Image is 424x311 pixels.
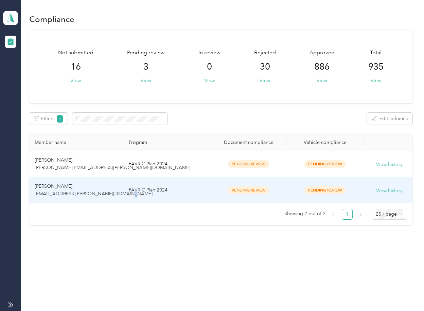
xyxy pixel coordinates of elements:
[355,209,366,220] button: right
[304,186,346,194] span: Pending Review
[127,49,165,57] span: Pending review
[29,16,74,23] h1: Compliance
[260,77,270,84] button: View
[141,77,151,84] button: View
[228,160,269,168] span: Pending Review
[386,273,424,311] iframe: Everlance-gr Chat Button Frame
[29,134,123,151] th: Member name
[376,187,403,195] button: View history
[292,140,358,145] div: Vehicle compliance
[328,209,339,220] li: Previous Page
[71,61,81,72] span: 16
[370,49,382,57] span: Total
[204,77,215,84] button: View
[359,213,363,217] span: right
[58,49,93,57] span: Not submitted
[228,186,269,194] span: Pending Review
[143,61,148,72] span: 3
[376,161,403,168] button: View history
[207,61,212,72] span: 0
[123,177,210,203] td: FAVR C Plan 2024
[355,209,366,220] li: Next Page
[284,209,325,219] span: Showing 2 out of 2
[376,209,403,219] span: 25 / page
[368,61,384,72] span: 935
[342,209,352,219] a: 1
[367,113,412,125] button: Edit columns
[35,157,190,170] span: [PERSON_NAME] [PERSON_NAME][EMAIL_ADDRESS][PERSON_NAME][DOMAIN_NAME]
[317,77,327,84] button: View
[328,209,339,220] button: left
[372,209,407,220] div: Page Size
[332,213,336,217] span: left
[123,151,210,177] td: FAVR C Plan 2024
[310,49,335,57] span: Approved
[254,49,276,57] span: Rejected
[371,77,381,84] button: View
[198,49,220,57] span: In review
[304,160,346,168] span: Pending Review
[29,113,68,125] button: Filters1
[70,77,81,84] button: View
[314,61,330,72] span: 886
[57,115,63,123] span: 1
[123,134,210,151] th: Program
[216,140,281,145] div: Document compliance
[260,61,270,72] span: 30
[35,183,153,197] span: [PERSON_NAME] [EMAIL_ADDRESS][PERSON_NAME][DOMAIN_NAME]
